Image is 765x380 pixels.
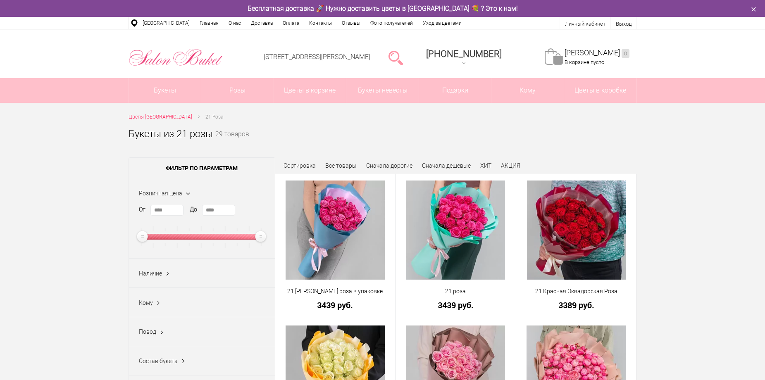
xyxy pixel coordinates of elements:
a: Цветы в корзине [274,78,346,103]
label: До [190,205,197,214]
a: Цветы в коробке [564,78,636,103]
a: 3389 руб. [522,301,631,309]
h1: Букеты из 21 розы [129,126,213,141]
span: Наличие [139,270,162,277]
a: Отзывы [337,17,365,29]
img: 21 Красная Эквадорская Роза [527,180,626,280]
span: Цветы [GEOGRAPHIC_DATA] [129,114,192,120]
a: Уход за цветами [418,17,467,29]
span: В корзине пусто [565,59,604,65]
a: АКЦИЯ [501,162,520,169]
a: Сначала дешевые [422,162,471,169]
label: От [139,205,145,214]
span: Состав букета [139,358,178,364]
small: 29 товаров [215,131,249,151]
a: 21 [PERSON_NAME] роза в упаковке [281,287,390,296]
a: Розы [201,78,274,103]
div: Бесплатная доставка 🚀 Нужно доставить цветы в [GEOGRAPHIC_DATA] 💐 ? Это к нам! [122,4,643,13]
a: Фото получателей [365,17,418,29]
a: Букеты невесты [346,78,419,103]
a: Личный кабинет [565,21,605,27]
a: [PHONE_NUMBER] [421,46,507,69]
span: Сортировка [284,162,316,169]
a: [STREET_ADDRESS][PERSON_NAME] [264,53,370,61]
img: 21 Малиновая роза в упаковке [286,180,385,280]
span: 21 Роза [205,114,223,120]
a: Главная [195,17,224,29]
a: Выход [616,21,632,27]
a: Цветы [GEOGRAPHIC_DATA] [129,113,192,121]
img: 21 роза [406,180,505,280]
a: ХИТ [480,162,491,169]
span: [PHONE_NUMBER] [426,49,502,59]
span: Кому [491,78,564,103]
img: Цветы Нижний Новгород [129,47,223,68]
a: Сначала дорогие [366,162,412,169]
a: [GEOGRAPHIC_DATA] [138,17,195,29]
a: 3439 руб. [281,301,390,309]
a: Подарки [419,78,491,103]
a: О нас [224,17,246,29]
a: Контакты [304,17,337,29]
span: Повод [139,328,156,335]
a: [PERSON_NAME] [565,48,629,58]
span: Розничная цена [139,190,182,197]
a: 21 Красная Эквадорская Роза [522,287,631,296]
a: Доставка [246,17,278,29]
a: Все товары [325,162,357,169]
ins: 0 [622,49,629,58]
span: Кому [139,299,153,306]
span: Фильтр по параметрам [129,158,275,178]
a: 3439 руб. [401,301,510,309]
a: Букеты [129,78,201,103]
a: 21 роза [401,287,510,296]
a: Оплата [278,17,304,29]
